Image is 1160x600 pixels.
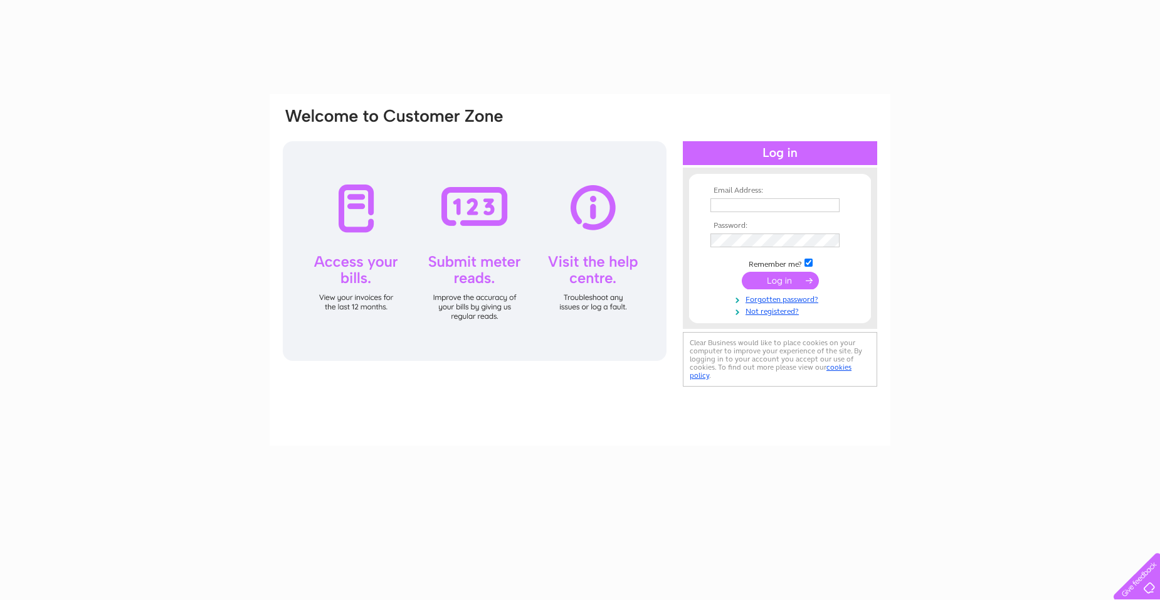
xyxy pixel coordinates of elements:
[683,332,877,387] div: Clear Business would like to place cookies on your computer to improve your experience of the sit...
[707,257,853,269] td: Remember me?
[690,363,852,380] a: cookies policy
[710,292,853,304] a: Forgotten password?
[707,186,853,195] th: Email Address:
[707,222,853,230] th: Password:
[742,272,819,289] input: Submit
[710,304,853,316] a: Not registered?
